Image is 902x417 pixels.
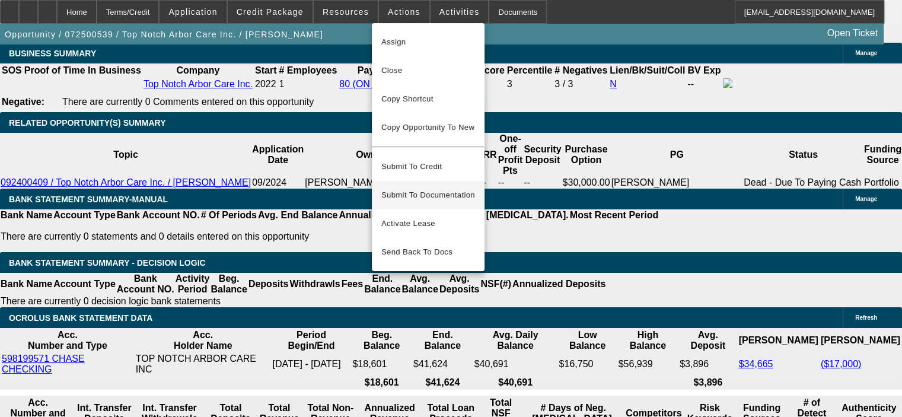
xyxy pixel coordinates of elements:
[381,123,474,132] span: Copy Opportunity To New
[381,35,475,49] span: Assign
[381,92,475,106] span: Copy Shortcut
[381,160,475,174] span: Submit To Credit
[381,63,475,78] span: Close
[381,217,475,231] span: Activate Lease
[381,188,475,202] span: Submit To Documentation
[381,245,475,259] span: Send Back To Docs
